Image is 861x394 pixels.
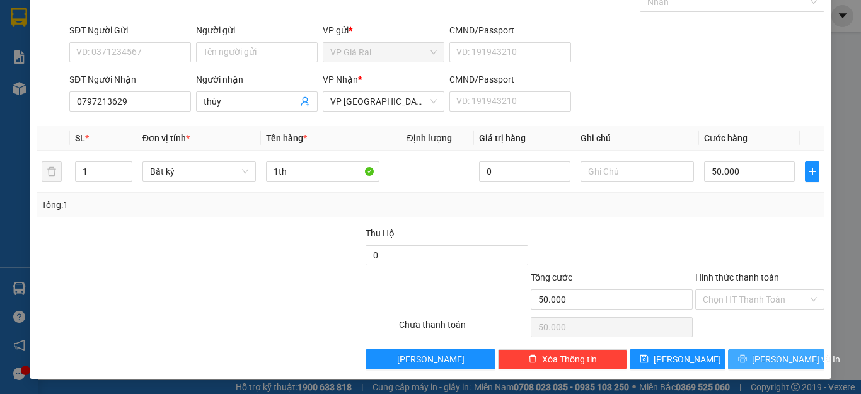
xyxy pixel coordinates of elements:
div: Người gửi [196,23,318,37]
span: Định lượng [407,133,451,143]
button: [PERSON_NAME] [366,349,495,369]
span: delete [528,354,537,364]
label: Hình thức thanh toán [695,272,779,282]
span: save [640,354,649,364]
button: printer[PERSON_NAME] và In [728,349,824,369]
span: Thu Hộ [366,228,395,238]
span: printer [738,354,747,364]
span: Tổng cước [531,272,572,282]
li: 0983 44 7777 [6,59,240,75]
span: VP Giá Rai [330,43,437,62]
span: SL [75,133,85,143]
span: [PERSON_NAME] [654,352,721,366]
span: VP Nhận [323,74,358,84]
span: Bất kỳ [150,162,248,181]
div: CMND/Passport [449,72,571,86]
div: Người nhận [196,72,318,86]
li: [STREET_ADDRESS][PERSON_NAME] [6,28,240,59]
input: 0 [479,161,570,182]
span: Tên hàng [266,133,307,143]
button: plus [805,161,819,182]
div: VP gửi [323,23,444,37]
span: VP Sài Gòn [330,92,437,111]
div: Tổng: 1 [42,198,333,212]
span: Cước hàng [704,133,748,143]
span: environment [72,30,83,40]
div: CMND/Passport [449,23,571,37]
input: Ghi Chú [581,161,694,182]
th: Ghi chú [575,126,699,151]
span: Đơn vị tính [142,133,190,143]
span: Giá trị hàng [479,133,526,143]
button: deleteXóa Thông tin [498,349,627,369]
span: plus [806,166,819,177]
span: [PERSON_NAME] và In [752,352,840,366]
b: GỬI : VP Giá Rai [6,94,129,115]
span: [PERSON_NAME] [397,352,465,366]
div: Chưa thanh toán [398,318,529,340]
span: phone [72,62,83,72]
div: SĐT Người Gửi [69,23,191,37]
b: TRÍ NHÂN [72,8,136,24]
span: user-add [300,96,310,107]
input: VD: Bàn, Ghế [266,161,379,182]
button: save[PERSON_NAME] [630,349,726,369]
div: SĐT Người Nhận [69,72,191,86]
span: Xóa Thông tin [542,352,597,366]
button: delete [42,161,62,182]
